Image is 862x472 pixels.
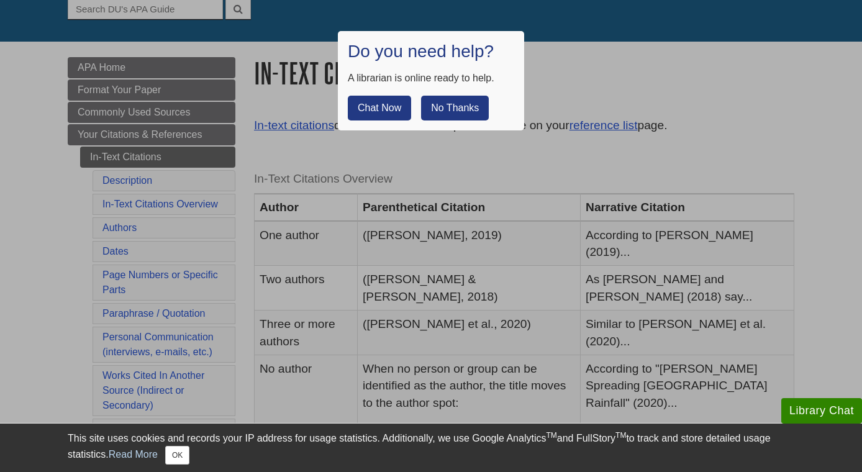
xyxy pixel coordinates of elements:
button: Library Chat [781,398,862,424]
sup: TM [546,431,556,440]
sup: TM [615,431,626,440]
div: A librarian is online ready to help. [348,71,514,86]
h1: Do you need help? [348,41,514,62]
button: No Thanks [421,96,489,120]
button: Chat Now [348,96,411,120]
div: This site uses cookies and records your IP address for usage statistics. Additionally, we use Goo... [68,431,794,465]
a: Read More [109,449,158,460]
button: Close [165,446,189,465]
